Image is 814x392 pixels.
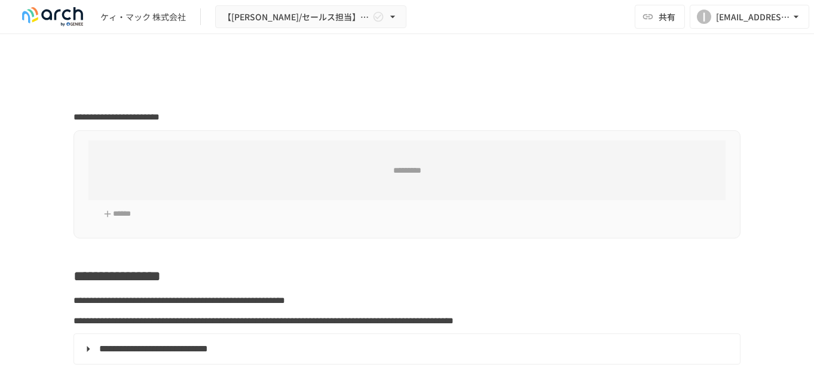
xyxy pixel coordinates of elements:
[716,10,790,24] div: [EMAIL_ADDRESS][DOMAIN_NAME]
[14,7,91,26] img: logo-default@2x-9cf2c760.svg
[659,10,675,23] span: 共有
[697,10,711,24] div: I
[100,11,186,23] div: ケィ・マック 株式会社
[635,5,685,29] button: 共有
[690,5,809,29] button: I[EMAIL_ADDRESS][DOMAIN_NAME]
[215,5,406,29] button: 【[PERSON_NAME]/セールス担当】ケィ・マック株式会社 様_初期設定サポート
[223,10,370,24] span: 【[PERSON_NAME]/セールス担当】ケィ・マック株式会社 様_初期設定サポート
